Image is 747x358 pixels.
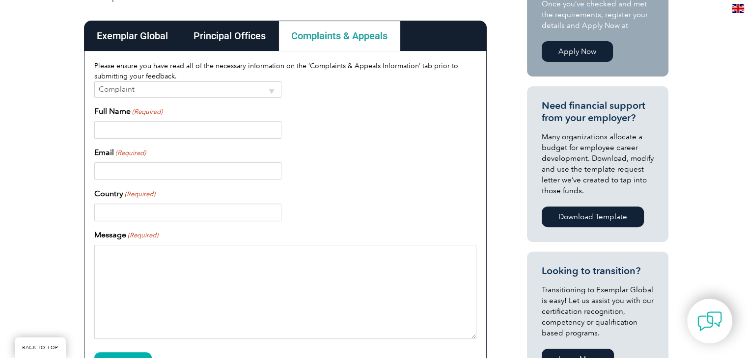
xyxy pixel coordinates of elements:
span: (Required) [114,148,146,158]
h3: Need financial support from your employer? [542,100,654,124]
div: Complaints & Appeals [278,21,400,51]
label: Full Name [94,105,163,117]
h3: Looking to transition? [542,265,654,277]
p: Transitioning to Exemplar Global is easy! Let us assist you with our certification recognition, c... [542,284,654,338]
img: en [732,4,744,13]
span: (Required) [131,107,163,117]
a: BACK TO TOP [15,337,66,358]
span: (Required) [127,230,158,240]
a: Apply Now [542,41,613,62]
label: Message [94,229,158,241]
p: Many organizations allocate a budget for employee career development. Download, modify and use th... [542,131,654,196]
label: Country [94,188,155,200]
span: (Required) [124,189,155,199]
a: Download Template [542,206,644,227]
label: Email [94,147,146,158]
div: Exemplar Global [84,21,181,51]
div: Principal Offices [181,21,278,51]
img: contact-chat.png [697,309,722,333]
